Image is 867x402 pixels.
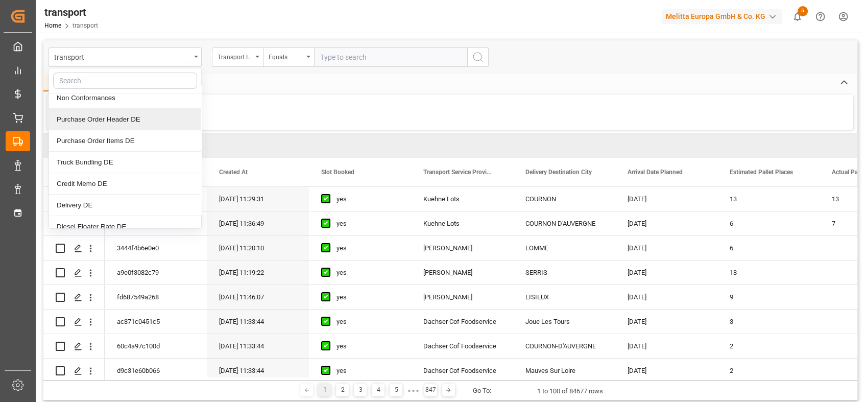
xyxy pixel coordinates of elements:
div: [PERSON_NAME] [411,285,513,309]
div: LOMME [513,236,615,260]
span: Delivery Destination City [525,169,592,176]
div: Press SPACE to select this row. [43,285,105,310]
div: Home [43,74,78,91]
div: 2 [717,334,820,358]
div: COURNON-D'AUVERGNE [513,334,615,358]
div: 6 [717,236,820,260]
div: [DATE] [615,285,717,309]
div: Go To: [473,386,491,396]
div: Dachser Cof Foodservice [411,359,513,383]
a: Home [44,22,61,29]
div: [DATE] 11:33:44 [207,310,309,334]
div: 6 [717,211,820,235]
button: open menu [212,48,263,67]
div: [PERSON_NAME] [411,261,513,285]
div: [DATE] 11:33:44 [207,359,309,383]
div: Mauves Sur Loire [513,359,615,383]
div: 1 [318,384,331,396]
button: search button [467,48,489,67]
div: COURNON D'AUVERGNE [513,211,615,235]
span: Slot Booked [321,169,354,176]
div: Purchase Order Items DE [49,130,201,152]
div: d9c31e60b066 [105,359,207,383]
div: [DATE] [615,187,717,211]
div: Dachser Cof Foodservice [411,310,513,334]
div: [DATE] [615,310,717,334]
div: Press SPACE to select this row. [43,310,105,334]
div: 2 [717,359,820,383]
div: Press SPACE to select this row. [43,236,105,261]
span: Created At [219,169,248,176]
div: Press SPACE to select this row. [43,261,105,285]
div: ● ● ● [407,387,419,394]
div: [DATE] 11:36:49 [207,211,309,235]
button: open menu [263,48,314,67]
div: 60c4a97c100d [105,334,207,358]
div: yes [336,286,399,309]
div: Truck Bundling DE [49,152,201,173]
div: [DATE] 11:19:22 [207,261,309,285]
div: SERRIS [513,261,615,285]
div: [DATE] 11:20:10 [207,236,309,260]
div: yes [336,212,399,235]
div: [DATE] [615,236,717,260]
div: Melitta Europa GmbH & Co. KG [662,9,782,24]
div: 9 [717,285,820,309]
div: Press SPACE to select this row. [43,359,105,383]
div: [DATE] 11:46:07 [207,285,309,309]
div: Equals [269,50,303,62]
div: Press SPACE to select this row. [43,211,105,236]
div: [DATE] [615,359,717,383]
div: yes [336,310,399,334]
div: Credit Memo DE [49,173,201,195]
div: transport [44,5,98,20]
div: 2 [336,384,349,396]
div: Joue Les Tours [513,310,615,334]
div: [PERSON_NAME] [411,236,513,260]
div: 1 to 100 of 84677 rows [537,386,603,396]
div: Transport ID Logward [218,50,252,62]
button: Melitta Europa GmbH & Co. KG [662,7,786,26]
div: ac871c0451c5 [105,310,207,334]
div: Press SPACE to select this row. [43,187,105,211]
input: Type to search [314,48,467,67]
div: [DATE] [615,334,717,358]
div: Press SPACE to select this row. [43,334,105,359]
div: yes [336,359,399,383]
div: Dachser Cof Foodservice [411,334,513,358]
div: Delivery DE [49,195,201,216]
div: 3444f4b6e0e0 [105,236,207,260]
div: yes [336,335,399,358]
span: Estimated Pallet Places [730,169,793,176]
div: Kuehne Lots [411,211,513,235]
span: 5 [798,6,808,16]
div: 5 [390,384,402,396]
div: [DATE] 11:33:44 [207,334,309,358]
div: 18 [717,261,820,285]
span: Arrival Date Planned [628,169,683,176]
div: 3 [354,384,367,396]
div: [DATE] 11:29:31 [207,187,309,211]
div: yes [336,261,399,285]
div: yes [336,237,399,260]
div: Non Conformances [49,87,201,109]
div: Purchase Order Header DE [49,109,201,130]
div: COURNON [513,187,615,211]
div: [DATE] [615,211,717,235]
div: 3 [717,310,820,334]
button: close menu [49,48,202,67]
div: 847 [424,384,437,396]
input: Search [53,73,197,89]
div: transport [54,50,190,63]
div: a9e0f3082c79 [105,261,207,285]
div: 13 [717,187,820,211]
div: yes [336,187,399,211]
div: fd687549a268 [105,285,207,309]
div: 4 [372,384,384,396]
span: Transport Service Provider [423,169,492,176]
button: show 5 new notifications [786,5,809,28]
div: LISIEUX [513,285,615,309]
div: [DATE] [615,261,717,285]
div: Diesel Floater Rate DE [49,216,201,238]
button: Help Center [809,5,832,28]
